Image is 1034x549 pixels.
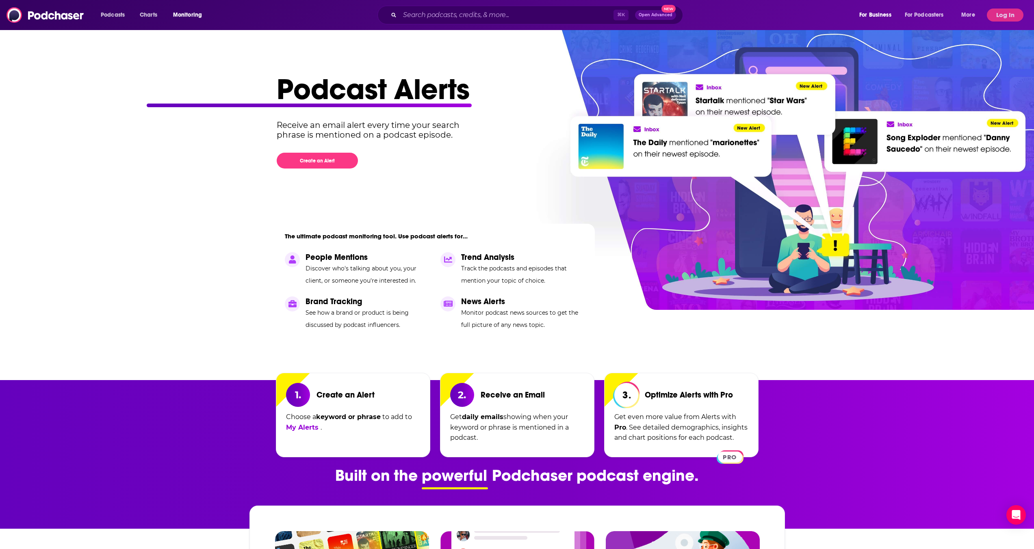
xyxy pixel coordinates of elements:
[614,424,626,431] a: Pro
[277,153,358,169] button: Create an Alert
[905,9,944,21] span: For Podcasters
[101,9,125,21] span: Podcasts
[614,412,748,447] p: Get even more value from Alerts with . See detailed demographics, insights and chart positions fo...
[450,412,584,447] p: Get showing when your keyword or phrase is mentioned in a podcast.
[306,307,431,331] p: See how a brand or product is being discussed by podcast influencers.
[481,390,545,400] p: Receive an Email
[854,9,902,22] button: open menu
[286,412,420,447] p: Choose a to add to .
[461,262,586,287] p: Track the podcasts and episodes that mention your topic of choice.
[613,10,629,20] span: ⌘ K
[661,5,676,13] span: New
[286,383,310,407] section: 1.
[167,9,212,22] button: open menu
[462,413,503,421] strong: daily emails
[859,9,891,21] span: For Business
[95,9,135,22] button: open menu
[277,120,475,140] p: Receive an email alert every time your search phrase is mentioned on a podcast episode.
[639,13,672,17] span: Open Advanced
[140,9,157,21] span: Charts
[614,383,638,407] span: 3.
[316,413,381,421] strong: keyword or phrase
[461,307,586,331] p: Monitor podcast news sources to get the full picture of any news topic.
[316,465,718,489] p: Built on the Podchaser podcast engine.
[306,262,431,287] p: Discover who's talking about you, your client, or someone you're interested in.
[635,10,676,20] button: Open AdvancedNew
[422,465,488,489] span: powerful
[450,383,474,407] section: 2.
[461,296,586,307] p: News Alerts
[400,9,613,22] input: Search podcasts, credits, & more...
[286,424,321,431] a: My Alerts
[316,390,375,400] p: Create an Alert
[277,71,751,107] h1: Podcast Alerts
[718,452,742,463] span: PRO
[961,9,975,21] span: More
[285,232,468,240] p: The ultimate podcast monitoring tool. Use podcast alerts for...
[306,296,431,307] p: Brand Tracking
[306,252,431,262] p: People Mentions
[134,9,162,22] a: Charts
[1006,505,1026,525] div: Open Intercom Messenger
[645,390,733,400] p: Optimize Alerts with Pro
[987,9,1023,22] button: Log In
[956,9,985,22] button: open menu
[718,453,742,461] a: PRO
[385,6,691,24] div: Search podcasts, credits, & more...
[173,9,202,21] span: Monitoring
[900,9,956,22] button: open menu
[461,252,586,262] p: Trend Analysis
[7,7,85,23] img: Podchaser - Follow, Share and Rate Podcasts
